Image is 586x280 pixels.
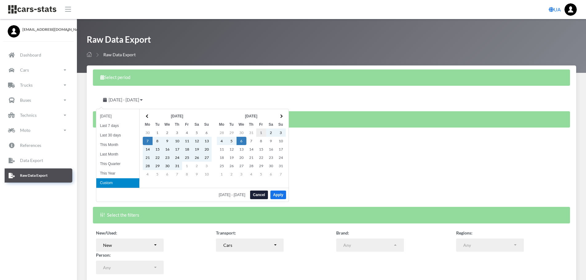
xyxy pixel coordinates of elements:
label: Regions: [456,230,472,236]
p: Buses [20,96,31,104]
td: 25 [217,162,227,170]
td: 17 [276,145,286,153]
td: 8 [182,170,192,178]
th: [DATE] [153,112,202,120]
li: This Year [96,169,139,178]
button: New [96,239,164,252]
div: Any [463,242,513,248]
td: 10 [276,137,286,145]
td: 31 [276,162,286,170]
td: 30 [162,162,172,170]
div: Cars [223,242,273,248]
td: 9 [162,137,172,145]
td: 10 [172,137,182,145]
td: 7 [276,170,286,178]
img: navbar brand [8,5,57,14]
td: 3 [276,128,286,137]
h1: Raw Data Export [87,34,151,48]
a: Data Export [5,153,72,168]
button: Apply [270,191,286,199]
a: Moto [5,123,72,137]
span: [DATE] - [DATE] [219,193,248,197]
button: Any [96,261,164,274]
td: 15 [153,145,162,153]
td: 30 [266,162,276,170]
td: 9 [266,137,276,145]
div: New [103,242,153,248]
td: 6 [202,128,212,137]
td: 4 [217,137,227,145]
td: 28 [143,162,153,170]
td: 23 [266,153,276,162]
td: 5 [227,137,237,145]
td: 24 [276,153,286,162]
span: [DATE] - [DATE] [109,97,139,102]
td: 31 [172,162,182,170]
td: 12 [192,137,202,145]
td: 2 [227,170,237,178]
button: Cars [216,239,284,252]
li: Last 30 days [96,131,139,140]
label: Transport: [216,230,236,236]
li: This Month [96,140,139,150]
td: 1 [182,162,192,170]
td: 11 [217,145,227,153]
td: 4 [246,170,256,178]
p: Technics [20,111,37,119]
td: 5 [192,128,202,137]
td: 5 [256,170,266,178]
p: References [20,141,41,149]
td: 27 [202,153,212,162]
td: 21 [246,153,256,162]
th: Su [202,120,212,128]
td: 1 [153,128,162,137]
div: Select the columns you want to see in the table [93,111,570,128]
td: 19 [227,153,237,162]
td: 20 [202,145,212,153]
td: 31 [246,128,256,137]
div: Any [103,264,153,271]
th: Mo [143,120,153,128]
button: Cancel [250,191,268,199]
a: Cars [5,63,72,77]
td: 23 [162,153,172,162]
td: 14 [246,145,256,153]
div: Select the filters [93,207,570,223]
td: 19 [192,145,202,153]
p: Trucks [20,81,33,89]
td: 29 [227,128,237,137]
label: New/Used: [96,230,117,236]
th: Mo [217,120,227,128]
th: Tu [153,120,162,128]
td: 9 [192,170,202,178]
td: 22 [153,153,162,162]
td: 2 [192,162,202,170]
td: 7 [172,170,182,178]
td: 30 [237,128,246,137]
td: 2 [266,128,276,137]
td: 1 [217,170,227,178]
td: 12 [227,145,237,153]
td: 11 [182,137,192,145]
a: Technics [5,108,72,122]
label: Person: [96,252,111,258]
button: Any [336,239,404,252]
td: 6 [266,170,276,178]
td: 27 [237,162,246,170]
p: Cars [20,66,29,74]
label: Brand: [336,230,349,236]
td: 16 [162,145,172,153]
div: Select period [93,69,570,86]
a: Buses [5,93,72,107]
th: Tu [227,120,237,128]
p: Dashboard [20,51,41,59]
td: 15 [256,145,266,153]
td: 5 [153,170,162,178]
td: 7 [143,137,153,145]
td: 18 [182,145,192,153]
p: Data Export [20,156,43,164]
td: 20 [237,153,246,162]
td: 14 [143,145,153,153]
th: Fr [182,120,192,128]
div: Any [343,242,393,248]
